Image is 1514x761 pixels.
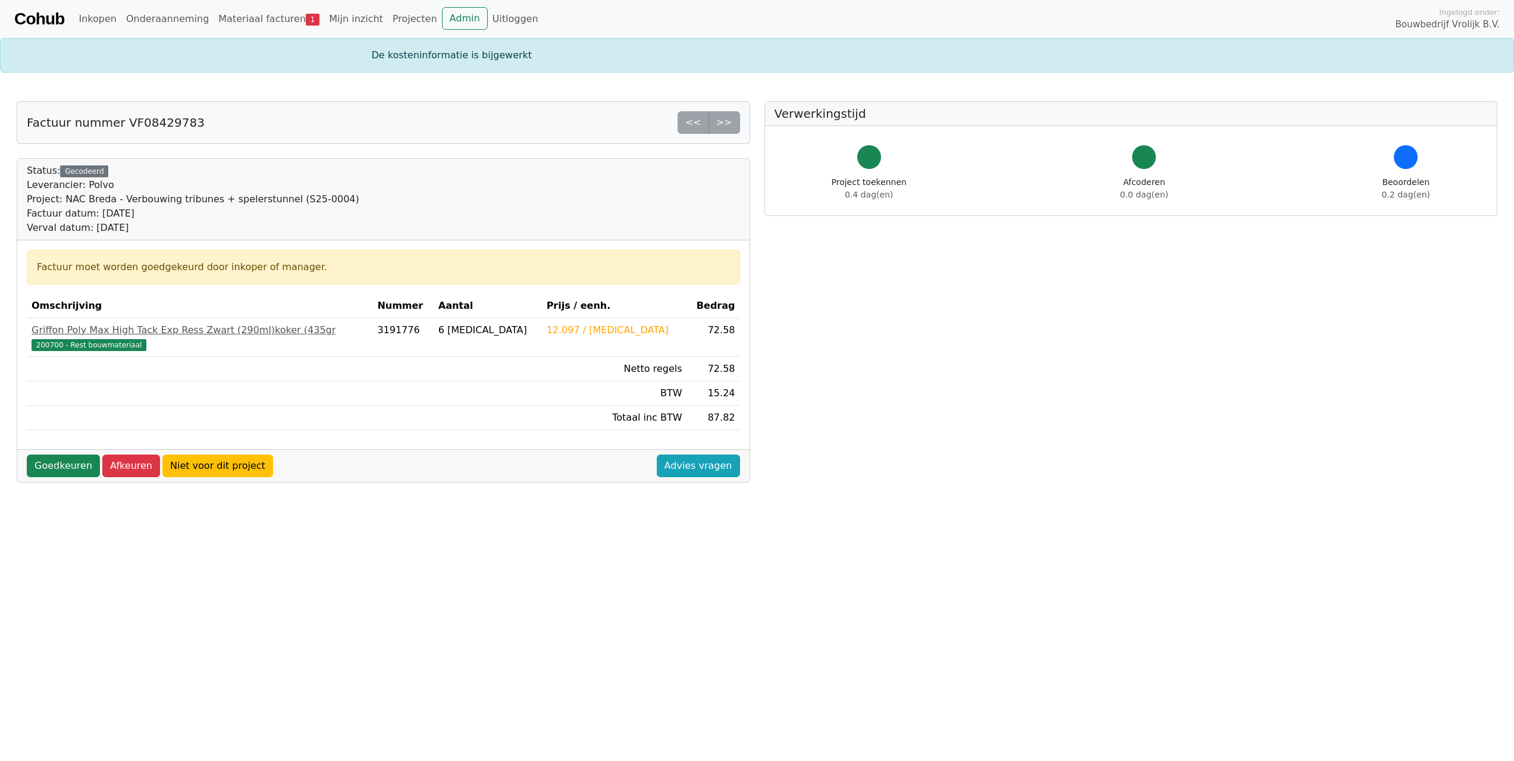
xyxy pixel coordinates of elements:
[372,294,433,318] th: Nummer
[121,7,214,31] a: Onderaanneming
[32,323,368,352] a: Griffon Poly Max High Tack Exp Ress Zwart (290ml)koker (435gr200700 - Rest bouwmateriaal
[687,406,740,430] td: 87.82
[687,318,740,357] td: 72.58
[27,115,205,130] h5: Factuur nummer VF08429783
[542,294,687,318] th: Prijs / eenh.
[442,7,488,30] a: Admin
[542,381,687,406] td: BTW
[74,7,121,31] a: Inkopen
[27,164,359,235] div: Status:
[542,406,687,430] td: Totaal inc BTW
[775,107,1488,121] h5: Verwerkingstijd
[32,323,368,337] div: Griffon Poly Max High Tack Exp Ress Zwart (290ml)koker (435gr
[14,5,64,33] a: Cohub
[542,357,687,381] td: Netto regels
[27,206,359,221] div: Factuur datum: [DATE]
[27,294,372,318] th: Omschrijving
[27,178,359,192] div: Leverancier: Polvo
[214,7,324,31] a: Materiaal facturen1
[1382,176,1430,201] div: Beoordelen
[388,7,442,31] a: Projecten
[434,294,542,318] th: Aantal
[1120,190,1168,199] span: 0.0 dag(en)
[102,455,160,477] a: Afkeuren
[37,260,730,274] div: Factuur moet worden goedgekeurd door inkoper of manager.
[32,339,146,351] span: 200700 - Rest bouwmateriaal
[845,190,893,199] span: 0.4 dag(en)
[1439,7,1500,18] span: Ingelogd onder:
[324,7,388,31] a: Mijn inzicht
[832,176,907,201] div: Project toekennen
[1120,176,1168,201] div: Afcoderen
[306,14,319,26] span: 1
[60,165,108,177] div: Gecodeerd
[687,357,740,381] td: 72.58
[687,381,740,406] td: 15.24
[438,323,537,337] div: 6 [MEDICAL_DATA]
[687,294,740,318] th: Bedrag
[372,318,433,357] td: 3191776
[27,455,100,477] a: Goedkeuren
[547,323,682,337] div: 12.097 / [MEDICAL_DATA]
[1395,18,1500,32] span: Bouwbedrijf Vrolijk B.V.
[27,192,359,206] div: Project: NAC Breda - Verbouwing tribunes + spelerstunnel (S25-0004)
[27,221,359,235] div: Verval datum: [DATE]
[365,48,1150,62] div: De kosteninformatie is bijgewerkt
[488,7,543,31] a: Uitloggen
[1382,190,1430,199] span: 0.2 dag(en)
[162,455,273,477] a: Niet voor dit project
[657,455,740,477] a: Advies vragen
